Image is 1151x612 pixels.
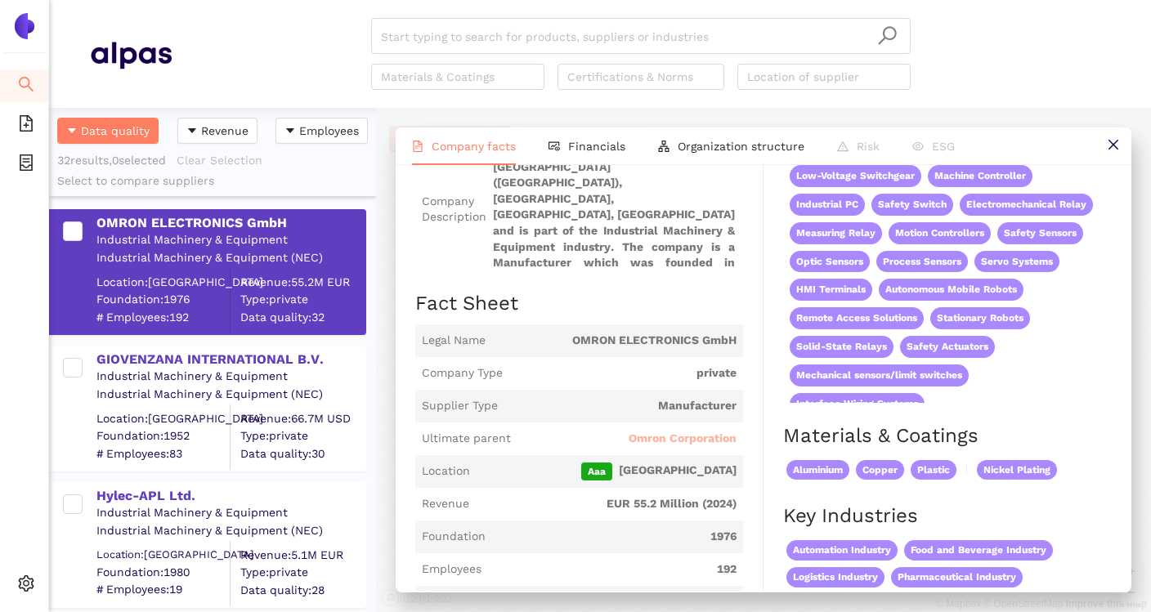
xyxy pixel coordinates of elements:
[492,529,737,545] span: 1976
[504,398,737,414] span: Manufacturer
[240,274,365,290] div: Revenue: 55.2M EUR
[96,386,365,403] div: Industrial Machinery & Equipment (NEC)
[432,140,516,153] span: Company facts
[930,307,1030,329] span: Stationary Robots
[201,122,249,140] span: Revenue
[877,25,898,46] span: search
[96,547,230,561] div: Location: [GEOGRAPHIC_DATA]
[284,125,296,138] span: caret-down
[422,398,498,414] span: Supplier Type
[912,141,924,152] span: eye
[90,34,172,75] img: Homepage
[658,141,670,152] span: apartment
[96,523,365,539] div: Industrial Machinery & Equipment (NEC)
[177,118,258,144] button: caret-downRevenue
[240,445,365,462] span: Data quality: 30
[568,140,625,153] span: Financials
[783,422,1112,450] h2: Materials & Coatings
[960,194,1093,216] span: Electromechanical Relay
[412,141,423,152] span: file-text
[96,505,365,521] div: Industrial Machinery & Equipment
[790,307,924,329] span: Remote Access Solutions
[96,445,230,462] span: # Employees: 83
[415,290,743,318] h2: Fact Sheet
[928,165,1032,187] span: Machine Controller
[977,460,1057,480] span: Nickel Plating
[240,292,365,308] span: Type: private
[493,148,737,270] span: OMRON ELECTRONICS GmbH is a private company headquartered in [GEOGRAPHIC_DATA] ([GEOGRAPHIC_DATA]...
[18,570,34,602] span: setting
[96,309,230,325] span: # Employees: 192
[581,462,612,480] span: Aaa
[66,125,78,138] span: caret-down
[629,431,737,447] span: Omron Corporation
[240,565,365,581] span: Type: private
[790,251,870,273] span: Optic Sensors
[96,232,365,248] div: Industrial Machinery & Equipment
[240,547,365,563] div: Revenue: 5.1M EUR
[932,140,955,153] span: ESG
[790,364,969,386] span: Mechanical sensors/limit switches
[911,460,956,480] span: Plastic
[1107,138,1120,151] span: close
[783,503,1112,530] h2: Key Industries
[422,431,511,447] span: Ultimate parent
[96,274,230,290] div: Location: [GEOGRAPHIC_DATA]
[96,564,230,580] span: Foundation: 1980
[974,251,1059,273] span: Servo Systems
[509,365,737,382] span: private
[81,122,150,140] span: Data quality
[96,428,230,444] span: Foundation: 1952
[476,496,737,512] span: EUR 55.2 Million (2024)
[18,109,34,142] span: file-add
[96,487,365,505] div: Hylec-APL Ltd.
[856,460,904,480] span: Copper
[876,251,968,273] span: Process Sensors
[488,561,737,578] span: 192
[11,13,38,39] img: Logo
[96,292,230,308] span: Foundation: 1976
[176,147,273,173] button: Clear Selection
[790,222,882,244] span: Measuring Relay
[786,540,898,561] span: Automation Industry
[678,140,804,153] span: Organization structure
[96,214,365,232] div: OMRON ELECTRONICS GmbH
[1095,127,1131,164] button: close
[96,351,365,369] div: GIOVENZANA INTERNATIONAL B.V.
[57,173,368,190] div: Select to compare suppliers
[904,540,1053,561] span: Food and Beverage Industry
[790,194,865,216] span: Industrial PC
[240,309,365,325] span: Data quality: 32
[240,410,365,427] div: Revenue: 66.7M USD
[889,222,991,244] span: Motion Controllers
[422,561,481,578] span: Employees
[477,462,737,480] span: [GEOGRAPHIC_DATA]
[422,463,470,480] span: Location
[549,141,560,152] span: fund-view
[786,567,885,587] span: Logistics Industry
[871,194,953,216] span: Safety Switch
[96,250,365,266] div: Industrial Machinery & Equipment (NEC)
[790,336,893,358] span: Solid-State Relays
[18,70,34,103] span: search
[900,336,995,358] span: Safety Actuators
[997,222,1083,244] span: Safety Sensors
[422,496,469,512] span: Revenue
[186,125,198,138] span: caret-down
[837,141,849,152] span: warning
[790,393,925,415] span: Interface Wiring Systems
[891,567,1023,587] span: Pharmaceutical Industry
[96,369,365,385] div: Industrial Machinery & Equipment
[790,279,872,301] span: HMI Terminals
[96,582,230,598] span: # Employees: 19
[240,428,365,444] span: Type: private
[299,122,359,140] span: Employees
[275,118,368,144] button: caret-downEmployees
[18,149,34,181] span: container
[422,529,486,545] span: Foundation
[57,154,166,167] span: 32 results, 0 selected
[422,333,486,349] span: Legal Name
[422,365,503,382] span: Company Type
[786,460,849,480] span: Aluminium
[96,410,230,427] div: Location: [GEOGRAPHIC_DATA]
